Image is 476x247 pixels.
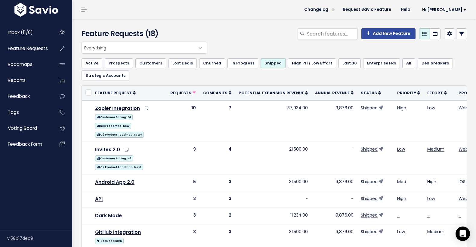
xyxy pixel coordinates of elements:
a: Churned [199,58,225,68]
a: Feature Request [95,90,136,96]
a: Feedback form [2,137,50,151]
div: v.58b17dec9 [7,230,72,246]
a: Hi [PERSON_NAME] [415,5,471,14]
a: - [459,212,461,218]
a: GitHub Integration [95,229,141,236]
a: Reports [2,73,50,87]
span: Annual Revenue [315,90,350,95]
span: new roadmap: now [95,123,131,129]
a: Customer Facing: H2 [95,154,133,162]
a: Customer Facing: Q1 [95,113,133,120]
a: Medium [427,229,444,235]
td: 9,876.00 [311,174,357,191]
td: 4 [199,142,235,174]
span: Feature Requests [8,45,48,52]
a: Shipped [361,195,378,202]
td: 7 [199,100,235,142]
a: Invites 2.0 [95,146,120,153]
a: Active [82,58,102,68]
a: Annual Revenue [315,90,354,96]
a: High Pri / Low Effort [288,58,336,68]
a: Shipped [361,179,378,185]
span: Voting Board [8,125,37,131]
a: Enterprise FRs [363,58,400,68]
a: Request Savio Feature [338,5,396,14]
a: Zapier Integration [95,105,140,112]
span: Reports [8,77,26,83]
span: Feature Request [95,90,132,95]
div: Open Intercom Messenger [456,227,470,241]
td: 10 [167,100,199,142]
span: Tags [8,109,19,115]
td: 9,876.00 [311,208,357,224]
a: - [397,212,400,218]
a: Med [397,179,406,185]
a: iOS App [459,179,475,185]
a: Strategic Accounts [82,70,129,80]
a: Priority [397,90,420,96]
td: 11,234.00 [235,208,311,224]
a: Low [427,195,435,202]
a: Dark Mode [95,212,122,219]
a: All [402,58,415,68]
td: 9 [167,142,199,174]
a: Q2 Product Roadmap: Next [95,163,143,170]
a: Shipped [361,105,378,111]
span: Companies [203,90,227,95]
a: Low [397,229,405,235]
a: Shipped [261,58,286,68]
span: Priority [397,90,416,95]
a: High [397,195,406,202]
span: Changelog [304,8,328,12]
span: Everything [82,42,207,54]
a: Feature Requests [2,42,50,55]
a: Low [397,146,405,152]
a: Android App 2.0 [95,179,134,186]
td: 37,934.00 [235,100,311,142]
a: Requests [170,90,196,96]
a: High [427,179,436,185]
td: 21,500.00 [235,142,311,174]
span: Q2 Product Roadmap: Later [95,132,144,138]
a: Customers [135,58,166,68]
a: In Progress [227,58,258,68]
span: Customer Facing: H2 [95,155,133,161]
a: Potential Expansion Revenue [239,90,308,96]
span: Roadmaps [8,61,32,67]
a: Medium [427,146,444,152]
td: - [235,191,311,208]
input: Search features... [306,28,358,39]
a: Last 30 [338,58,361,68]
td: 3 [167,191,199,208]
span: Feedback form [8,141,42,147]
span: Customer Facing: Q1 [95,114,133,120]
a: Shipped [361,229,378,235]
span: Everything [82,42,195,53]
td: - [311,191,357,208]
a: Companies [203,90,231,96]
a: Shipped [361,146,378,152]
img: logo-white.9d6f32f41409.svg [13,3,60,17]
td: 3 [199,191,235,208]
span: Feedback [8,93,30,99]
td: 3 [167,208,199,224]
a: new roadmap: now [95,122,131,129]
td: 3 [199,174,235,191]
a: Low [427,105,435,111]
a: Lost Deals [168,58,197,68]
span: Potential Expansion Revenue [239,90,304,95]
a: Shipped [361,212,378,218]
a: Inbox (11/0) [2,26,50,39]
td: 5 [167,174,199,191]
td: 31,500.00 [235,174,311,191]
span: Effort [427,90,443,95]
a: Roadmaps [2,58,50,71]
td: 2 [199,208,235,224]
a: Feedback [2,89,50,103]
a: Q2 Product Roadmap: Later [95,130,144,138]
span: Status [361,90,377,95]
span: Requests [170,90,191,95]
span: Inbox (11/0) [8,29,33,36]
td: 9,876.00 [311,100,357,142]
h4: Feature Requests (18) [82,28,204,39]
